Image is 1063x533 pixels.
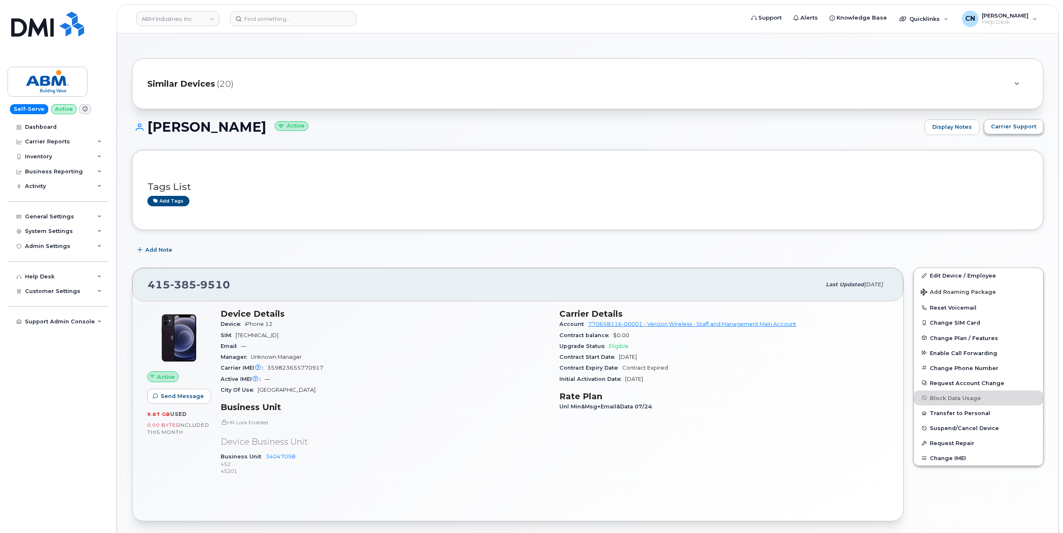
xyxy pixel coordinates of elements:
span: Unknown Manager [251,354,302,360]
span: 415 [148,278,230,291]
span: [DATE] [619,354,637,360]
button: Request Account Change [914,375,1043,390]
span: Active [157,373,175,381]
a: Display Notes [924,119,980,135]
span: [GEOGRAPHIC_DATA] [258,387,315,393]
p: Device Business Unit [221,436,549,448]
small: Active [275,121,308,131]
span: Device [221,321,245,327]
button: Add Roaming Package [914,283,1043,300]
span: Similar Devices [147,78,215,90]
a: Add tags [147,196,189,206]
span: Upgrade Status [559,343,609,349]
span: used [170,411,187,417]
span: (20) [217,78,233,90]
img: iPhone_12.jpg [154,313,204,363]
span: 0.00 Bytes [147,422,179,428]
span: [TECHNICAL_ID] [236,332,278,338]
span: Add Roaming Package [921,289,996,297]
p: 45201 [221,468,549,475]
span: Eligible [609,343,628,349]
span: Email [221,343,241,349]
span: Suspend/Cancel Device [930,425,999,431]
button: Transfer to Personal [914,405,1043,420]
span: Manager [221,354,251,360]
span: — [265,376,270,382]
span: 359823655770917 [267,365,323,371]
span: Carrier Support [991,123,1036,130]
span: iPhone 12 [245,321,273,327]
span: City Of Use [221,387,258,393]
button: Carrier Support [984,119,1043,134]
span: Business Unit [221,453,266,460]
span: Send Message [161,392,204,400]
button: Change Phone Number [914,360,1043,375]
span: [DATE] [864,281,883,288]
span: Initial Activation Date [559,376,625,382]
span: Contract Expiry Date [559,365,622,371]
h3: Tags List [147,182,1028,192]
h3: Device Details [221,309,549,319]
a: 34047098 [266,453,296,460]
button: Send Message [147,389,211,404]
button: Block Data Usage [914,390,1043,405]
span: Change Plan / Features [930,335,998,341]
span: Last updated [826,281,864,288]
span: Contract balance [559,332,613,338]
a: 770658116-00001 - Verizon Wireless - Staff and Management Main Account [588,321,796,327]
button: Add Note [132,243,179,258]
span: — [241,343,246,349]
h1: [PERSON_NAME] [132,120,920,134]
button: Reset Voicemail [914,300,1043,315]
span: Enable Call Forwarding [930,350,997,356]
button: Suspend/Cancel Device [914,420,1043,435]
p: 452 [221,460,549,468]
span: $0.00 [613,332,629,338]
h3: Carrier Details [559,309,888,319]
button: Change SIM Card [914,315,1043,330]
span: Contract Expired [622,365,668,371]
button: Change Plan / Features [914,330,1043,345]
span: Contract Start Date [559,354,619,360]
button: Enable Call Forwarding [914,345,1043,360]
span: Active IMEI [221,376,265,382]
span: Unl Min&Msg+Email&Data 07/24 [559,403,656,410]
span: 9510 [196,278,230,291]
span: 9.67 GB [147,411,170,417]
button: Request Repair [914,435,1043,450]
h3: Business Unit [221,402,549,412]
button: Change IMEI [914,450,1043,465]
span: 385 [170,278,196,291]
span: SIM [221,332,236,338]
span: Add Note [145,246,172,254]
span: Account [559,321,588,327]
span: [DATE] [625,376,643,382]
h3: Rate Plan [559,391,888,401]
p: HR Lock Enabled [221,419,549,426]
a: Edit Device / Employee [914,268,1043,283]
span: Carrier IMEI [221,365,267,371]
